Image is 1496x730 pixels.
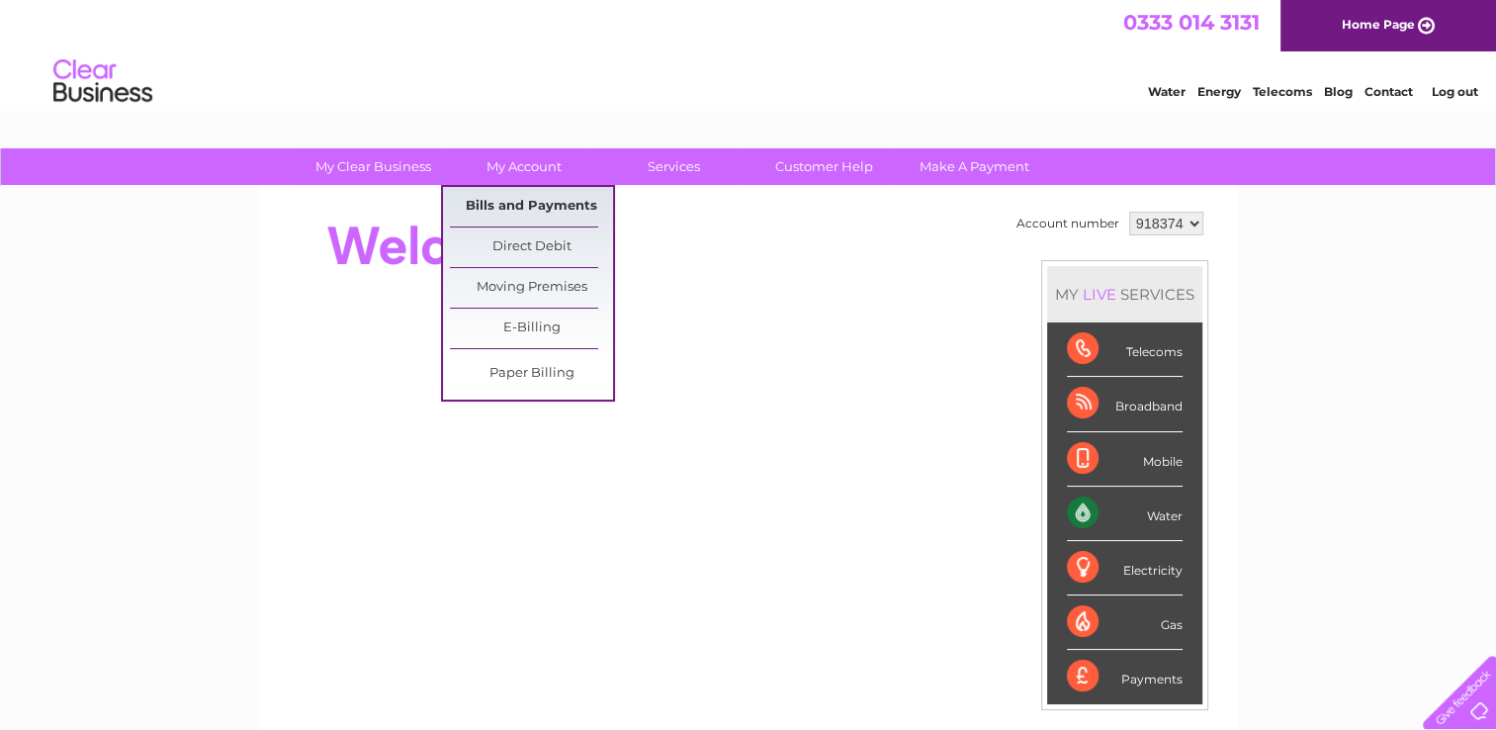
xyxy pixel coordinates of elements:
a: My Clear Business [292,148,455,185]
a: Telecoms [1253,84,1312,99]
a: Contact [1364,84,1413,99]
a: E-Billing [450,309,613,348]
div: Clear Business is a trading name of Verastar Limited (registered in [GEOGRAPHIC_DATA] No. 3667643... [282,11,1216,96]
a: Water [1148,84,1186,99]
a: My Account [442,148,605,185]
a: Energy [1197,84,1241,99]
div: Broadband [1067,377,1183,431]
a: Direct Debit [450,228,613,267]
div: Telecoms [1067,322,1183,377]
a: Services [592,148,755,185]
a: Paper Billing [450,354,613,394]
img: logo.png [52,51,153,112]
a: 0333 014 3131 [1123,10,1260,35]
div: Mobile [1067,432,1183,487]
td: Account number [1012,207,1124,240]
a: Blog [1324,84,1353,99]
div: Gas [1067,595,1183,650]
div: MY SERVICES [1047,266,1202,322]
a: Bills and Payments [450,187,613,227]
a: Customer Help [743,148,906,185]
div: Water [1067,487,1183,541]
div: Payments [1067,650,1183,703]
div: LIVE [1079,285,1120,304]
a: Moving Premises [450,268,613,308]
a: Log out [1431,84,1477,99]
a: Make A Payment [893,148,1056,185]
div: Electricity [1067,541,1183,595]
